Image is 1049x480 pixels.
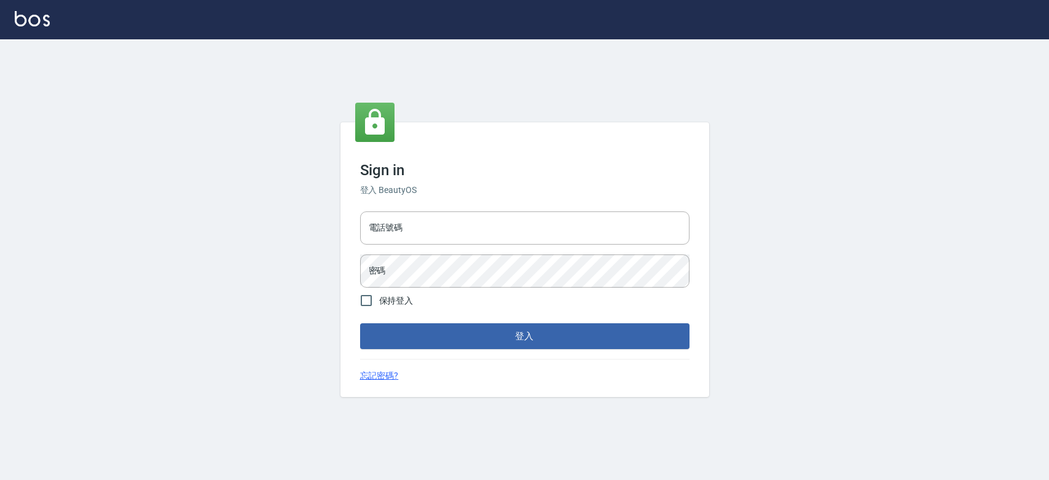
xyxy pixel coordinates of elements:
span: 保持登入 [379,294,414,307]
button: 登入 [360,323,690,349]
img: Logo [15,11,50,26]
h6: 登入 BeautyOS [360,184,690,197]
a: 忘記密碼? [360,369,399,382]
h3: Sign in [360,162,690,179]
